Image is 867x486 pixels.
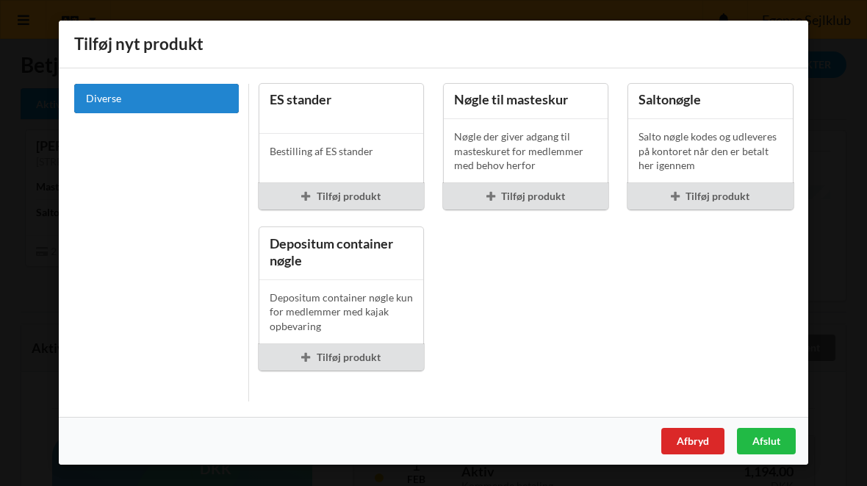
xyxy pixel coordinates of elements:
[270,235,413,269] div: Depositum container nøgle
[270,91,413,108] div: ES stander
[638,129,782,173] div: Salto nøgle kodes og udleveres på kontoret når den er betalt her igennem
[59,21,808,68] div: Tilføj nyt produkt
[638,91,782,108] div: Saltonøgle
[259,183,424,210] div: Tilføj produkt
[454,129,597,173] div: Nøgle der giver adgang til masteskuret for medlemmer med behov herfor
[259,344,424,371] div: Tilføj produkt
[74,84,239,113] a: Diverse
[454,91,597,108] div: Nøgle til masteskur
[270,144,413,159] div: Bestilling af ES stander
[737,428,796,454] div: Afslut
[627,183,793,210] div: Tilføj produkt
[443,183,608,210] div: Tilføj produkt
[270,290,413,334] div: Depositum container nøgle kun for medlemmer med kajak opbevaring
[661,428,724,454] div: Afbryd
